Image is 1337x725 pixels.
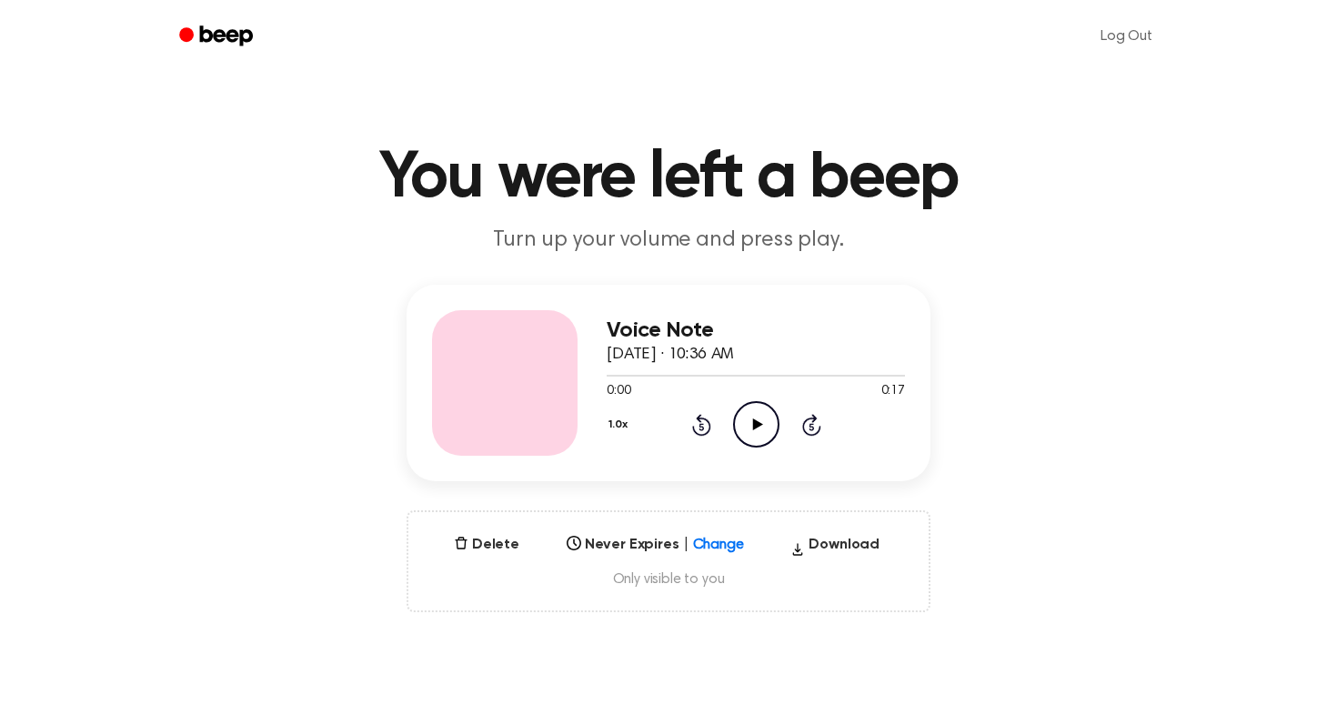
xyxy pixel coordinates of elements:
[166,19,269,55] a: Beep
[881,382,905,401] span: 0:17
[1082,15,1171,58] a: Log Out
[607,347,734,363] span: [DATE] · 10:36 AM
[319,226,1018,256] p: Turn up your volume and press play.
[607,409,634,440] button: 1.0x
[430,570,907,589] span: Only visible to you
[607,382,630,401] span: 0:00
[203,146,1134,211] h1: You were left a beep
[783,534,887,563] button: Download
[447,534,527,556] button: Delete
[607,318,905,343] h3: Voice Note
